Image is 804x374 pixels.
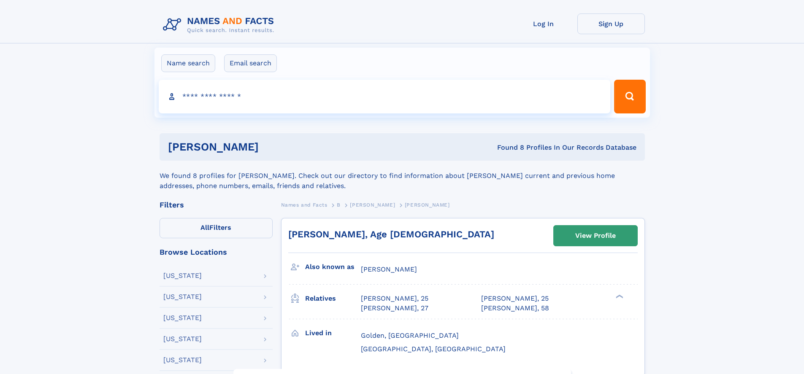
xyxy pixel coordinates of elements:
[350,199,395,210] a: [PERSON_NAME]
[160,218,273,238] label: Filters
[378,143,636,152] div: Found 8 Profiles In Our Records Database
[160,13,281,36] img: Logo Names and Facts
[361,304,428,313] a: [PERSON_NAME], 27
[577,13,645,34] a: Sign Up
[614,294,624,299] div: ❯
[481,304,549,313] a: [PERSON_NAME], 58
[168,142,378,152] h1: [PERSON_NAME]
[200,223,209,231] span: All
[575,226,616,245] div: View Profile
[160,161,645,191] div: We found 8 profiles for [PERSON_NAME]. Check out our directory to find information about [PERSON_...
[160,248,273,256] div: Browse Locations
[163,357,202,363] div: [US_STATE]
[361,265,417,273] span: [PERSON_NAME]
[288,229,494,239] a: [PERSON_NAME], Age [DEMOGRAPHIC_DATA]
[281,199,328,210] a: Names and Facts
[159,80,611,113] input: search input
[161,54,215,72] label: Name search
[481,294,549,303] a: [PERSON_NAME], 25
[614,80,645,113] button: Search Button
[305,260,361,274] h3: Also known as
[361,331,459,339] span: Golden, [GEOGRAPHIC_DATA]
[405,202,450,208] span: [PERSON_NAME]
[163,272,202,279] div: [US_STATE]
[305,326,361,340] h3: Lived in
[554,226,637,246] a: View Profile
[361,345,506,353] span: [GEOGRAPHIC_DATA], [GEOGRAPHIC_DATA]
[163,315,202,321] div: [US_STATE]
[337,202,341,208] span: B
[350,202,395,208] span: [PERSON_NAME]
[361,294,428,303] a: [PERSON_NAME], 25
[160,201,273,209] div: Filters
[224,54,277,72] label: Email search
[163,293,202,300] div: [US_STATE]
[337,199,341,210] a: B
[305,291,361,306] h3: Relatives
[163,336,202,342] div: [US_STATE]
[510,13,577,34] a: Log In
